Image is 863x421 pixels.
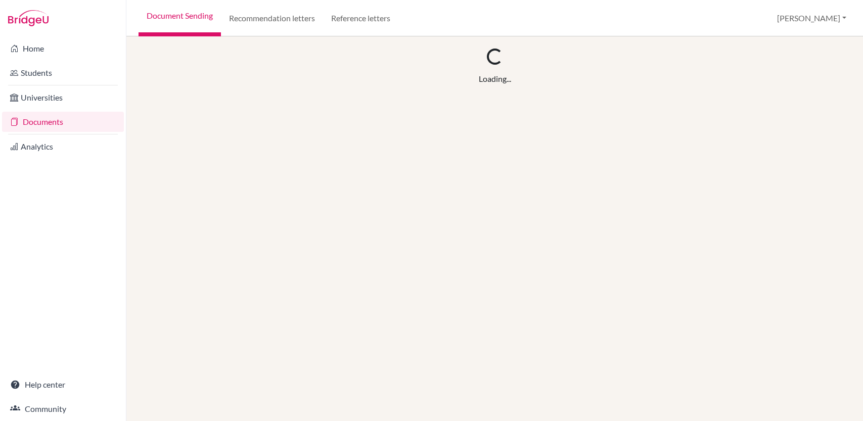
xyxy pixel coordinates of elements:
button: [PERSON_NAME] [773,9,851,28]
a: Documents [2,112,124,132]
a: Universities [2,87,124,108]
a: Home [2,38,124,59]
a: Analytics [2,136,124,157]
div: Loading... [479,73,511,85]
a: Community [2,399,124,419]
a: Students [2,63,124,83]
img: Bridge-U [8,10,49,26]
a: Help center [2,375,124,395]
